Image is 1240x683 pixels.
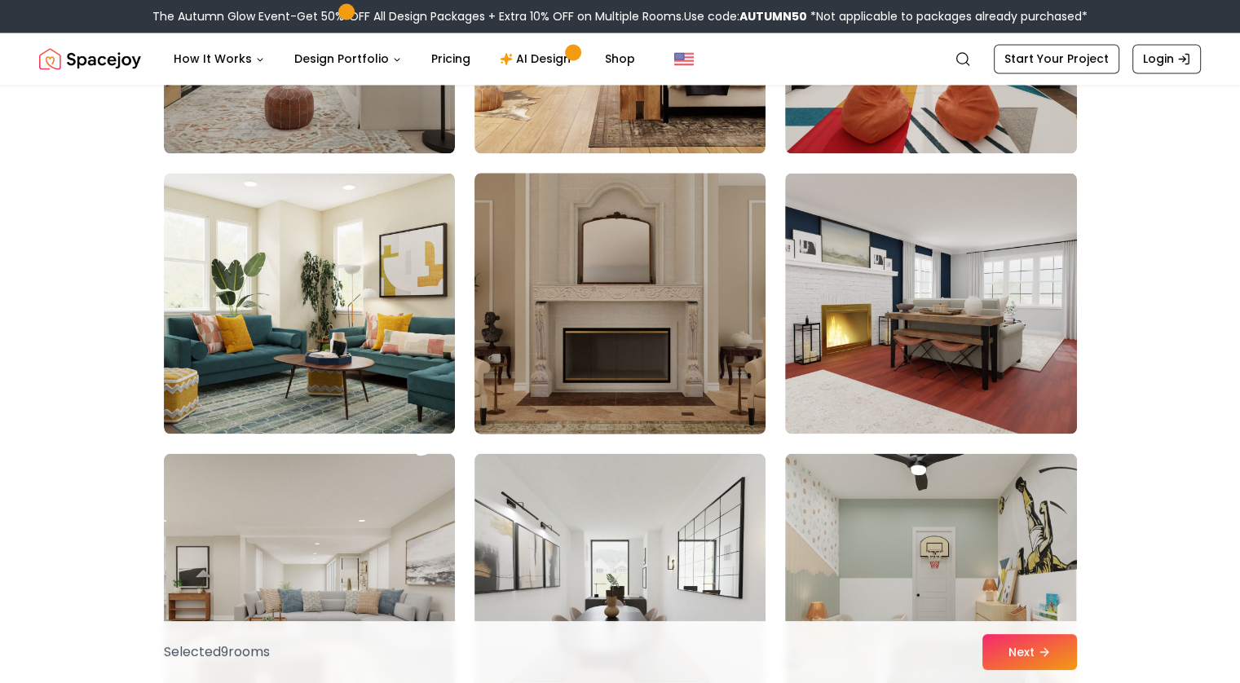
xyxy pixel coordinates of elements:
nav: Global [39,33,1201,85]
img: Spacejoy Logo [39,42,141,75]
div: The Autumn Glow Event-Get 50% OFF All Design Packages + Extra 10% OFF on Multiple Rooms. [152,8,1088,24]
img: Room room-32 [467,166,773,440]
span: Use code: [684,8,807,24]
img: Room room-33 [785,173,1076,434]
p: Selected 9 room s [164,642,270,662]
a: Start Your Project [994,44,1119,73]
img: Room room-31 [164,173,455,434]
b: AUTUMN50 [739,8,807,24]
nav: Main [161,42,648,75]
a: Spacejoy [39,42,141,75]
a: AI Design [487,42,589,75]
a: Login [1132,44,1201,73]
button: Design Portfolio [281,42,415,75]
a: Pricing [418,42,483,75]
img: United States [674,49,694,68]
span: *Not applicable to packages already purchased* [807,8,1088,24]
a: Shop [592,42,648,75]
button: Next [982,634,1077,670]
button: How It Works [161,42,278,75]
